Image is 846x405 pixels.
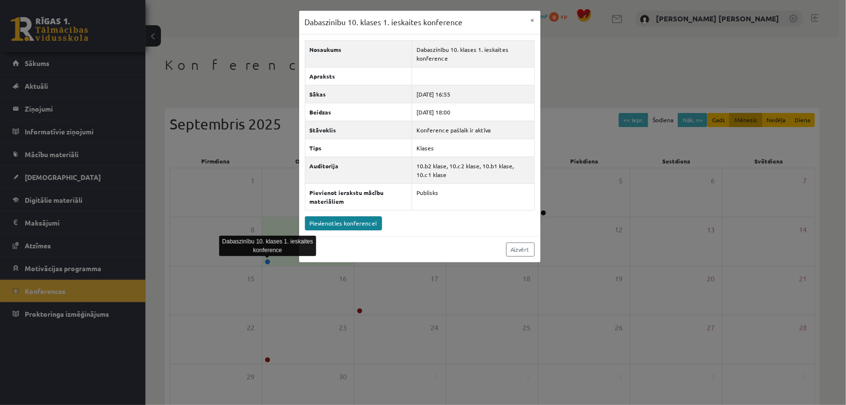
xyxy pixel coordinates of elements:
[219,236,316,256] div: Dabaszinību 10. klases 1. ieskaites konference
[305,103,412,121] th: Beidzas
[412,183,535,210] td: Publisks
[412,139,535,157] td: Klases
[412,40,535,67] td: Dabaszinību 10. klases 1. ieskaites konference
[305,67,412,85] th: Apraksts
[305,139,412,157] th: Tips
[412,157,535,183] td: 10.b2 klase, 10.c2 klase, 10.b1 klase, 10.c1 klase
[305,157,412,183] th: Auditorija
[506,243,535,257] a: Aizvērt
[412,103,535,121] td: [DATE] 18:00
[305,85,412,103] th: Sākas
[305,183,412,210] th: Pievienot ierakstu mācību materiāliem
[525,11,541,29] button: ×
[412,121,535,139] td: Konference pašlaik ir aktīva
[305,216,382,230] a: Pievienoties konferencei
[305,40,412,67] th: Nosaukums
[305,16,463,28] h3: Dabaszinību 10. klases 1. ieskaites konference
[412,85,535,103] td: [DATE] 16:55
[305,121,412,139] th: Stāvoklis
